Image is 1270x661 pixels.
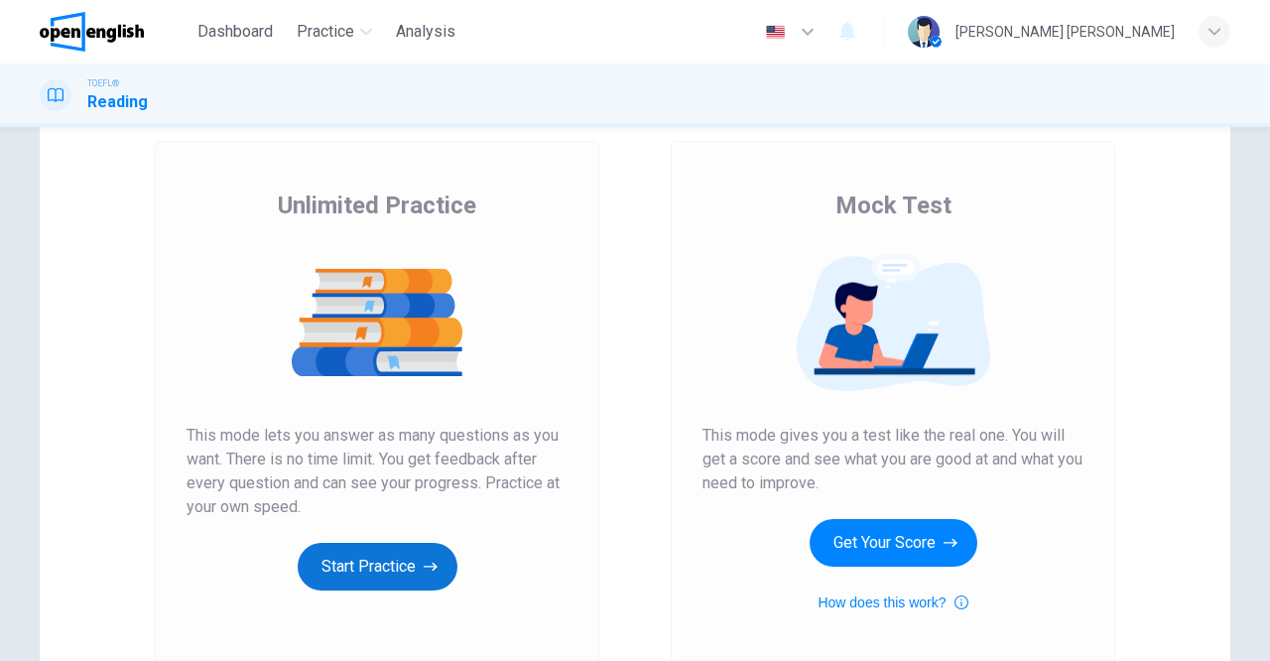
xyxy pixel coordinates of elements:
[298,543,457,591] button: Start Practice
[190,14,281,50] button: Dashboard
[763,25,788,40] img: en
[197,20,273,44] span: Dashboard
[297,20,354,44] span: Practice
[388,14,463,50] button: Analysis
[187,424,568,519] span: This mode lets you answer as many questions as you want. There is no time limit. You get feedback...
[87,90,148,114] h1: Reading
[908,16,940,48] img: Profile picture
[278,190,476,221] span: Unlimited Practice
[40,12,190,52] a: OpenEnglish logo
[702,424,1083,495] span: This mode gives you a test like the real one. You will get a score and see what you are good at a...
[955,20,1175,44] div: [PERSON_NAME] [PERSON_NAME]
[835,190,952,221] span: Mock Test
[810,519,977,567] button: Get Your Score
[40,12,144,52] img: OpenEnglish logo
[87,76,119,90] span: TOEFL®
[396,20,455,44] span: Analysis
[289,14,380,50] button: Practice
[818,591,967,614] button: How does this work?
